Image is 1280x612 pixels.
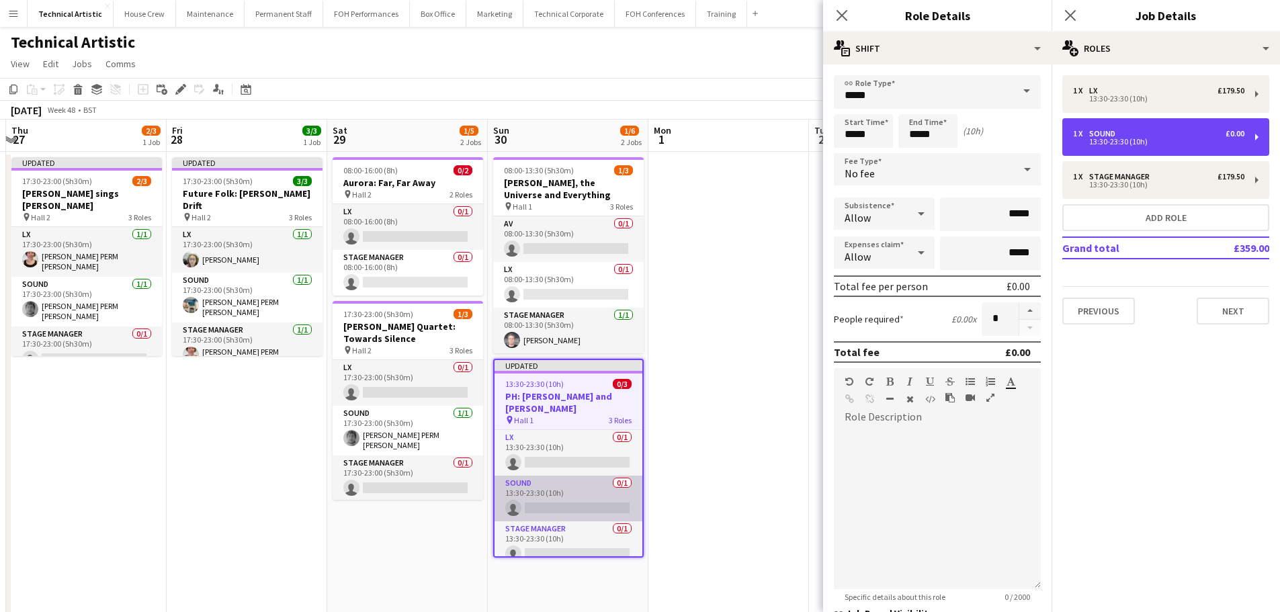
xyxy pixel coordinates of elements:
div: Roles [1052,32,1280,64]
div: £0.00 [1005,345,1030,359]
div: 2 Jobs [460,137,481,147]
app-card-role: LX1/117:30-23:00 (5h30m)[PERSON_NAME] [172,227,323,273]
span: 3 Roles [450,345,472,355]
div: £179.50 [1218,172,1244,181]
span: Allow [845,211,871,224]
div: 13:30-23:30 (10h) [1073,138,1244,145]
span: Fri [172,124,183,136]
button: Marketing [466,1,523,27]
div: Stage Manager [1089,172,1155,181]
app-card-role: LX0/108:00-16:00 (8h) [333,204,483,250]
div: Updated [172,157,323,168]
div: (10h) [963,125,983,137]
span: 28 [170,132,183,147]
button: Text Color [1006,376,1015,387]
div: Total fee [834,345,880,359]
button: FOH Performances [323,1,410,27]
div: £0.00 [1007,279,1030,293]
span: 08:00-16:00 (8h) [343,165,398,175]
div: 13:30-23:30 (10h) [1073,181,1244,188]
button: Ordered List [986,376,995,387]
span: 3 Roles [128,212,151,222]
div: £179.50 [1218,86,1244,95]
app-card-role: Sound1/117:30-23:00 (5h30m)[PERSON_NAME] PERM [PERSON_NAME] [333,406,483,455]
span: 2 [812,132,830,147]
div: [DATE] [11,103,42,117]
button: Strikethrough [945,376,955,387]
div: Updated [495,360,642,371]
div: £0.00 x [951,313,976,325]
button: Redo [865,376,874,387]
button: Maintenance [176,1,245,27]
span: 17:30-23:00 (5h30m) [183,176,253,186]
div: 1 x [1073,86,1089,95]
button: Technical Corporate [523,1,615,27]
button: House Crew [114,1,176,27]
span: Hall 2 [352,189,372,200]
app-card-role: Stage Manager0/113:30-23:30 (10h) [495,521,642,567]
h3: Aurora: Far, Far Away [333,177,483,189]
span: 3 Roles [610,202,633,212]
span: Week 48 [44,105,78,115]
div: Total fee per person [834,279,928,293]
a: Jobs [67,55,97,73]
span: Hall 2 [31,212,50,222]
span: 13:30-23:30 (10h) [505,379,564,389]
div: LX [1089,86,1103,95]
span: 27 [9,132,28,147]
span: Tue [814,124,830,136]
h3: Role Details [823,7,1052,24]
span: 08:00-13:30 (5h30m) [504,165,574,175]
button: Permanent Staff [245,1,323,27]
button: Next [1197,298,1269,324]
app-card-role: Sound1/117:30-23:00 (5h30m)[PERSON_NAME] PERM [PERSON_NAME] [172,273,323,322]
button: Underline [925,376,935,387]
span: 0/3 [613,379,632,389]
app-card-role: Stage Manager1/117:30-23:00 (5h30m)[PERSON_NAME] PERM [PERSON_NAME] [172,322,323,372]
div: 2 Jobs [621,137,642,147]
span: Hall 1 [513,202,532,212]
button: Clear Formatting [905,394,914,404]
app-card-role: LX0/117:30-23:00 (5h30m) [333,360,483,406]
app-card-role: Stage Manager1/108:00-13:30 (5h30m)[PERSON_NAME] [493,308,644,353]
app-card-role: Stage Manager0/117:30-23:00 (5h30m) [11,326,162,372]
div: Shift [823,32,1052,64]
app-card-role: AV0/108:00-13:30 (5h30m) [493,216,644,262]
app-job-card: Updated17:30-23:00 (5h30m)2/3[PERSON_NAME] sings [PERSON_NAME] Hall 23 RolesLX1/117:30-23:00 (5h3... [11,157,162,356]
span: 1 [652,132,671,147]
button: Technical Artistic [28,1,114,27]
button: Training [696,1,747,27]
app-card-role: Stage Manager0/108:00-16:00 (8h) [333,250,483,296]
button: Bold [885,376,894,387]
button: Undo [845,376,854,387]
h3: PH: [PERSON_NAME] and [PERSON_NAME] [495,390,642,414]
button: Fullscreen [986,392,995,403]
label: People required [834,313,904,325]
span: 3/3 [302,126,321,136]
span: 30 [491,132,509,147]
span: 17:30-23:00 (5h30m) [22,176,92,186]
span: 3 Roles [289,212,312,222]
app-card-role: LX1/117:30-23:00 (5h30m)[PERSON_NAME] PERM [PERSON_NAME] [11,227,162,277]
button: Previous [1062,298,1135,324]
button: Horizontal Line [885,394,894,404]
div: Updated13:30-23:30 (10h)0/3PH: [PERSON_NAME] and [PERSON_NAME] Hall 13 RolesLX0/113:30-23:30 (10h... [493,359,644,558]
div: Updated [11,157,162,168]
span: 2/3 [142,126,161,136]
app-job-card: 17:30-23:00 (5h30m)1/3[PERSON_NAME] Quartet: Towards Silence Hall 23 RolesLX0/117:30-23:00 (5h30m... [333,301,483,500]
button: Paste as plain text [945,392,955,403]
app-job-card: Updated17:30-23:00 (5h30m)3/3Future Folk: [PERSON_NAME] Drift Hall 23 RolesLX1/117:30-23:00 (5h30... [172,157,323,356]
div: 1 Job [142,137,160,147]
span: Specific details about this role [834,592,956,602]
div: Sound [1089,129,1121,138]
span: Hall 2 [191,212,211,222]
span: Edit [43,58,58,70]
span: Thu [11,124,28,136]
div: 08:00-13:30 (5h30m)1/3[PERSON_NAME], the Universe and Everything Hall 13 RolesAV0/108:00-13:30 (5... [493,157,644,353]
div: 08:00-16:00 (8h)0/2Aurora: Far, Far Away Hall 22 RolesLX0/108:00-16:00 (8h) Stage Manager0/108:00... [333,157,483,296]
td: Grand total [1062,237,1189,259]
span: 1/6 [620,126,639,136]
div: 1 x [1073,129,1089,138]
span: 17:30-23:00 (5h30m) [343,309,413,319]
